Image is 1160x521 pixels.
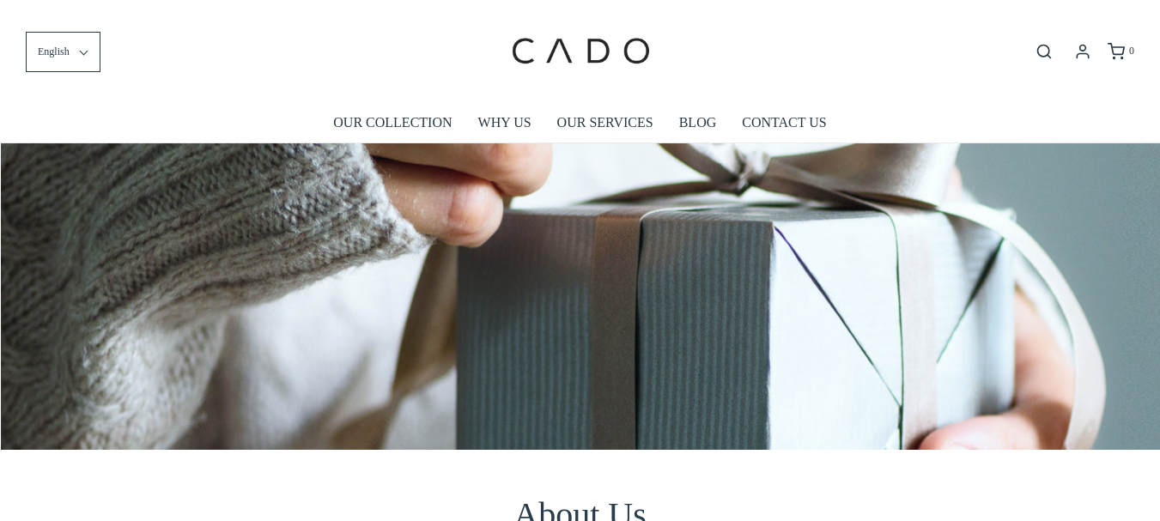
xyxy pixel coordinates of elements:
[1106,43,1134,60] a: 0
[507,13,653,90] img: cadogifting
[333,103,452,142] a: OUR COLLECTION
[679,103,717,142] a: BLOG
[557,103,653,142] a: OUR SERVICES
[478,103,531,142] a: WHY US
[742,103,826,142] a: CONTACT US
[26,32,100,72] button: English
[1029,42,1060,61] button: Open search bar
[38,44,70,60] span: English
[1129,45,1134,57] span: 0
